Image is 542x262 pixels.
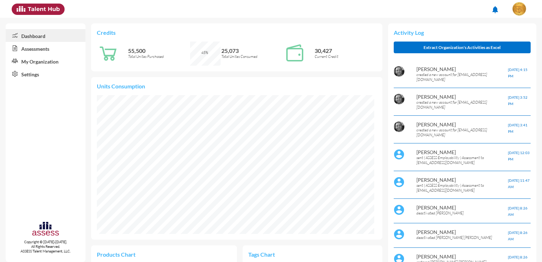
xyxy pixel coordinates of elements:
p: [PERSON_NAME] [416,121,508,127]
img: default%20profile%20image.svg [394,177,404,187]
span: [DATE] 8:26 AM [508,230,527,241]
span: [DATE] 11:47 AM [508,178,530,189]
span: [DATE] 12:03 PM [508,151,530,161]
p: [PERSON_NAME] [416,177,508,183]
p: [PERSON_NAME] [416,204,508,211]
p: Products Chart [97,251,164,258]
span: 45% [201,50,208,55]
p: Current Credit [315,54,377,59]
p: [PERSON_NAME] [416,229,508,235]
p: deactivated [PERSON_NAME] [416,211,508,215]
span: [DATE] 3:41 PM [508,123,527,133]
p: Credits [97,29,376,36]
img: default%20profile%20image.svg [394,204,404,215]
p: 55,500 [128,47,190,54]
img: AOh14GigaHH8sHFAKTalDol_Rto9g2wtRCd5DeEZ-VfX2Q [394,121,404,132]
p: sent ( ASSESS Employability ) Assessment to [EMAIL_ADDRESS][DOMAIN_NAME] [416,183,508,193]
button: Extract Organization's Activities as Excel [394,42,531,53]
img: AOh14GigaHH8sHFAKTalDol_Rto9g2wtRCd5DeEZ-VfX2Q [394,94,404,104]
p: 30,427 [315,47,377,54]
p: Tags Chart [248,251,313,258]
a: Assessments [6,42,85,55]
p: created a new account for [EMAIL_ADDRESS][DOMAIN_NAME] [416,72,508,82]
p: [PERSON_NAME] [416,149,508,155]
span: [DATE] 8:26 AM [508,206,527,217]
a: My Organization [6,55,85,67]
p: created a new account for [EMAIL_ADDRESS][DOMAIN_NAME] [416,100,508,110]
img: default%20profile%20image.svg [394,149,404,160]
p: [PERSON_NAME] [416,66,508,72]
mat-icon: notifications [491,5,499,14]
img: AOh14GigaHH8sHFAKTalDol_Rto9g2wtRCd5DeEZ-VfX2Q [394,66,404,77]
p: Activity Log [394,29,531,36]
span: [DATE] 3:52 PM [508,95,527,106]
a: Settings [6,67,85,80]
img: default%20profile%20image.svg [394,229,404,240]
a: Dashboard [6,29,85,42]
p: deactivated [PERSON_NAME] [PERSON_NAME] [416,235,508,240]
p: Copyright © [DATE]-[DATE]. All Rights Reserved. ASSESS Talent Management, LLC. [6,240,85,253]
p: created a new account for [EMAIL_ADDRESS][DOMAIN_NAME] [416,127,508,137]
p: Units Consumption [97,83,376,89]
img: assesscompany-logo.png [32,221,60,238]
p: Total Unites Purchased [128,54,190,59]
p: 25,073 [221,47,283,54]
p: [PERSON_NAME] [416,94,508,100]
p: Total Unites Consumed [221,54,283,59]
p: sent ( ASSESS Employability ) Assessment to [EMAIL_ADDRESS][DOMAIN_NAME] [416,155,508,165]
span: [DATE] 4:15 PM [508,67,527,78]
p: [PERSON_NAME] [416,253,508,260]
